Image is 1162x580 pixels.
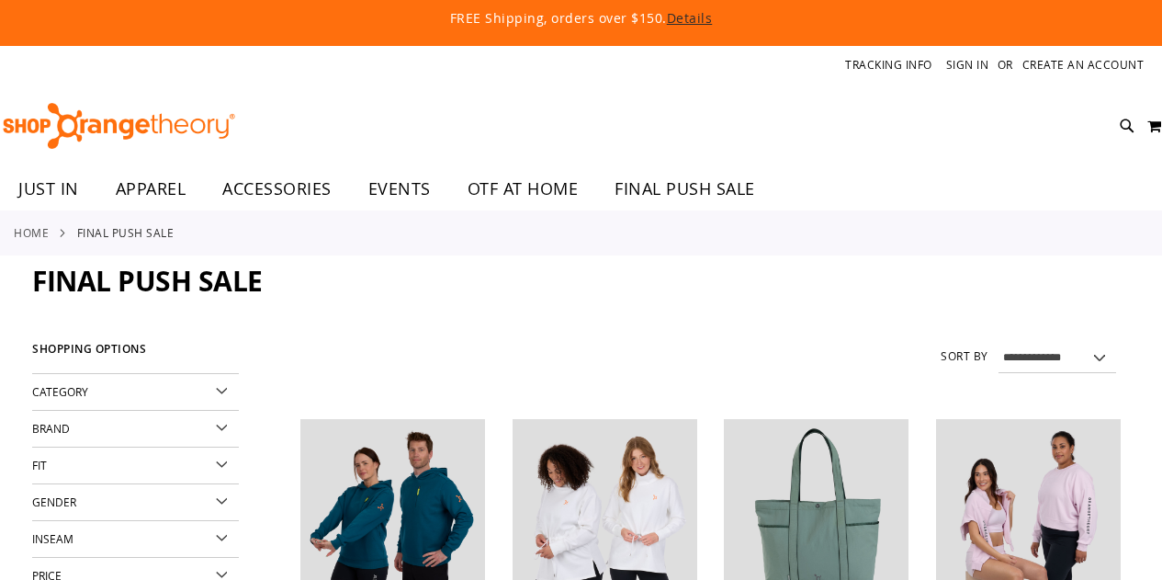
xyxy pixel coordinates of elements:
a: Tracking Info [845,57,932,73]
div: Inseam [32,521,239,558]
span: Fit [32,458,47,472]
span: FINAL PUSH SALE [615,168,755,210]
span: EVENTS [368,168,431,210]
span: APPAREL [116,168,186,210]
a: Sign In [946,57,989,73]
a: EVENTS [350,168,449,210]
p: FREE Shipping, orders over $150. [66,9,1096,28]
a: Details [667,9,713,27]
span: Category [32,384,88,399]
div: Category [32,374,239,411]
a: APPAREL [97,168,205,210]
a: Home [14,224,49,241]
strong: Shopping Options [32,335,239,374]
a: ACCESSORIES [204,168,350,210]
span: Brand [32,421,70,436]
div: Gender [32,484,239,521]
div: Brand [32,411,239,448]
label: Sort By [941,348,988,364]
span: ACCESSORIES [222,168,332,210]
span: Gender [32,495,76,509]
a: Create an Account [1022,57,1145,73]
span: Inseam [32,531,73,546]
span: OTF AT HOME [468,168,579,210]
div: Fit [32,448,239,484]
span: FINAL PUSH SALE [32,262,263,300]
span: JUST IN [18,168,79,210]
a: FINAL PUSH SALE [596,168,773,210]
strong: FINAL PUSH SALE [77,224,175,241]
a: OTF AT HOME [449,168,597,210]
